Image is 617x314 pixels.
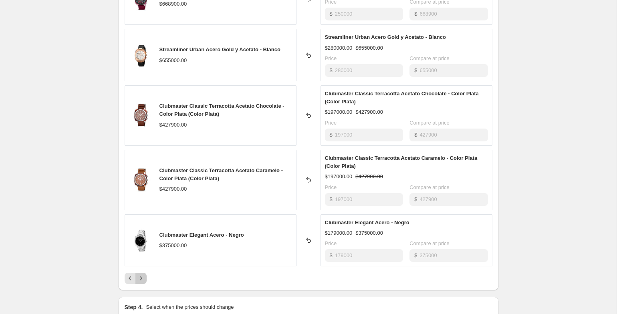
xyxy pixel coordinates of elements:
div: $280000.00 [325,44,353,52]
span: $ [330,67,333,73]
span: Compare at price [409,120,450,126]
strike: $655000.00 [355,44,383,52]
div: $427900.00 [159,185,187,193]
span: $ [330,11,333,17]
img: ClubmasterClassicTerracotta-2040-SA-T-37-NTCH_0853434d-8336-4914-9fe6-fc6a4b45f2cb_80x.jpg [129,103,153,127]
span: Streamliner Urban Acero Gold y Acetato - Blanco [159,46,280,52]
span: $ [414,196,417,202]
strike: $427900.00 [355,173,383,181]
img: Clubmaster-Elegant-22937.S.E.1.SB-web_80x.jpg [129,228,153,252]
strike: $427900.00 [355,108,383,116]
span: Price [325,240,337,246]
span: Price [325,184,337,190]
div: $197000.00 [325,108,353,116]
p: Select when the prices should change [146,303,234,311]
span: Streamliner Urban Acero Gold y Acetato - Blanco [325,34,446,40]
span: Compare at price [409,240,450,246]
span: Price [325,55,337,61]
span: $ [414,132,417,138]
div: $655000.00 [159,56,187,64]
span: Clubmaster Classic Terracotta Acetato Caramelo - Color Plata (Color Plata) [325,155,478,169]
span: $ [330,196,333,202]
button: Previous [125,273,136,284]
img: ClubmasterClassicTerracotta-2040-SA-T-38-NTC_ab027fe9-8a02-4169-af25-4fdce28ef1d3_80x.jpg [129,168,153,192]
div: $375000.00 [159,242,187,250]
span: Compare at price [409,184,450,190]
span: Clubmaster Classic Terracotta Acetato Chocolate - Color Plata (Color Plata) [159,103,284,117]
span: Clubmaster Elegant Acero - Negro [159,232,244,238]
img: Streamliner-Urban-22142.SPRG_.T.2.RB-web_80x.jpg [129,43,153,67]
span: Price [325,120,337,126]
span: Clubmaster Classic Terracotta Acetato Chocolate - Color Plata (Color Plata) [325,91,479,105]
div: $179000.00 [325,229,353,237]
span: $ [414,252,417,258]
span: Clubmaster Elegant Acero - Negro [325,219,409,225]
span: Compare at price [409,55,450,61]
button: Next [135,273,147,284]
span: Clubmaster Classic Terracotta Acetato Caramelo - Color Plata (Color Plata) [159,167,283,181]
span: $ [330,252,333,258]
span: $ [414,11,417,17]
span: $ [414,67,417,73]
span: $ [330,132,333,138]
strike: $375000.00 [355,229,383,237]
h2: Step 4. [125,303,143,311]
div: $197000.00 [325,173,353,181]
div: $427900.00 [159,121,187,129]
nav: Pagination [125,273,147,284]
